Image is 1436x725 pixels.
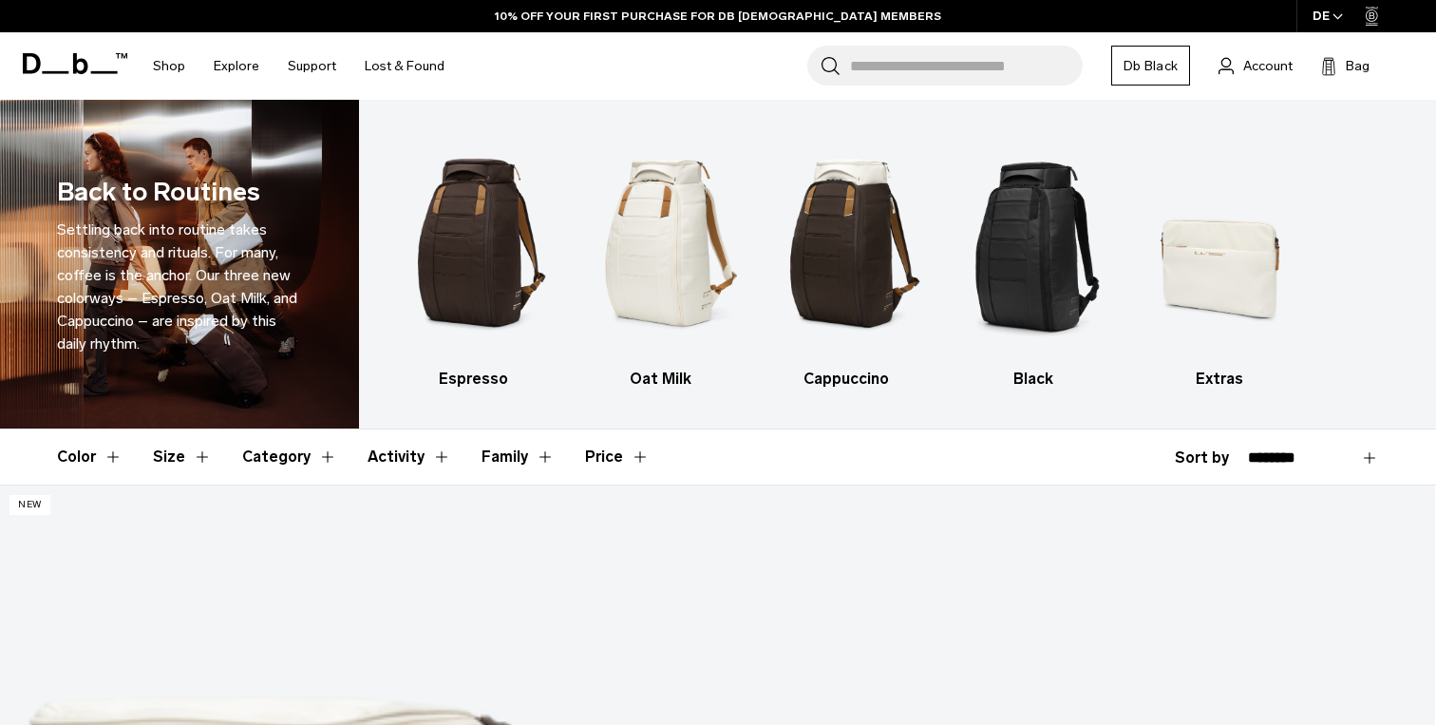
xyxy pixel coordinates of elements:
[57,219,302,355] p: Settling back into routine takes consistency and rituals. For many, coffee is the anchor. Our thr...
[956,128,1109,391] li: 4 / 5
[956,128,1109,391] a: Db Black
[495,8,941,25] a: 10% OFF YOUR FIRST PURCHASE FOR DB [DEMOGRAPHIC_DATA] MEMBERS
[1111,46,1190,86] a: Db Black
[770,128,923,391] li: 3 / 5
[397,128,550,358] img: Db
[397,128,550,391] li: 1 / 5
[583,368,736,391] h3: Oat Milk
[153,32,185,100] a: Shop
[1143,128,1295,358] img: Db
[1143,128,1295,391] a: Db Extras
[956,368,1109,391] h3: Black
[57,173,260,212] h1: Back to Routines
[397,368,550,391] h3: Espresso
[214,32,259,100] a: Explore
[770,368,923,391] h3: Cappuccino
[1243,56,1293,76] span: Account
[1321,54,1370,77] button: Bag
[9,495,50,515] p: New
[288,32,336,100] a: Support
[770,128,923,391] a: Db Cappuccino
[583,128,736,391] a: Db Oat Milk
[242,429,337,485] button: Toggle Filter
[585,429,650,485] button: Toggle Price
[956,128,1109,358] img: Db
[365,32,444,100] a: Lost & Found
[368,429,451,485] button: Toggle Filter
[57,429,123,485] button: Toggle Filter
[1143,128,1295,391] li: 5 / 5
[153,429,212,485] button: Toggle Filter
[583,128,736,358] img: Db
[397,128,550,391] a: Db Espresso
[1219,54,1293,77] a: Account
[482,429,555,485] button: Toggle Filter
[1143,368,1295,391] h3: Extras
[770,128,923,358] img: Db
[583,128,736,391] li: 2 / 5
[1346,56,1370,76] span: Bag
[139,32,459,100] nav: Main Navigation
